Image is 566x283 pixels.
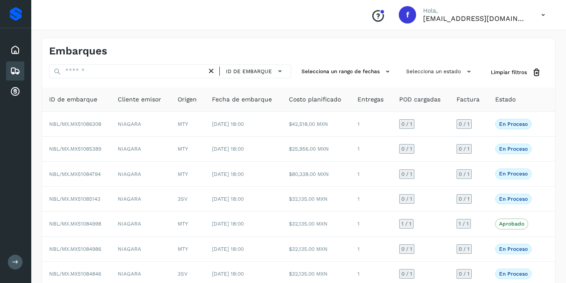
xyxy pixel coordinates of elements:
span: Limpiar filtros [491,68,527,76]
td: 1 [351,137,392,162]
p: Aprobado [499,221,524,227]
td: $32,135.00 MXN [282,187,351,212]
span: Cliente emisor [118,95,161,104]
p: En proceso [499,246,528,252]
span: NBL/MX.MX51084846 [49,271,101,277]
button: Selecciona un estado [403,64,477,79]
span: 0 / 1 [401,121,412,127]
td: 1 [351,112,392,137]
td: $25,956.00 MXN [282,137,351,162]
span: 0 / 1 [459,146,470,152]
span: [DATE] 18:00 [212,121,244,127]
span: 0 / 1 [401,271,412,276]
span: 0 / 1 [401,196,412,202]
div: Embarques [6,61,24,81]
span: Fecha de embarque [212,95,272,104]
p: En proceso [499,121,528,127]
span: ID de embarque [49,95,97,104]
td: MTY [171,162,205,186]
span: 0 / 1 [459,121,470,127]
span: Costo planificado [289,95,341,104]
span: [DATE] 18:00 [212,146,244,152]
span: NBL/MX.MX51085389 [49,146,101,152]
p: En proceso [499,196,528,202]
button: Limpiar filtros [484,64,548,81]
td: MTY [171,212,205,236]
td: 1 [351,237,392,262]
p: Hola, [423,7,527,14]
span: NBL/MX.MX51084998 [49,221,101,227]
td: MTY [171,137,205,162]
span: Origen [178,95,197,104]
span: 0 / 1 [401,246,412,252]
span: 0 / 1 [459,246,470,252]
span: 1 / 1 [459,221,469,226]
span: Entregas [357,95,384,104]
span: [DATE] 18:00 [212,246,244,252]
div: Inicio [6,40,24,60]
td: 1 [351,212,392,236]
div: Cuentas por cobrar [6,82,24,101]
span: [DATE] 18:00 [212,171,244,177]
td: NIAGARA [111,187,170,212]
p: En proceso [499,146,528,152]
td: NIAGARA [111,137,170,162]
button: ID de embarque [223,65,287,77]
span: 0 / 1 [459,271,470,276]
td: NIAGARA [111,162,170,186]
td: 3SV [171,187,205,212]
span: ID de embarque [226,67,272,75]
td: $32,135.00 MXN [282,237,351,262]
span: 0 / 1 [401,146,412,152]
span: [DATE] 18:00 [212,221,244,227]
span: NBL/MX.MX51085143 [49,196,100,202]
span: NBL/MX.MX51084794 [49,171,101,177]
span: NBL/MX.MX51084986 [49,246,101,252]
span: POD cargadas [399,95,440,104]
td: $32,135.00 MXN [282,212,351,236]
span: [DATE] 18:00 [212,196,244,202]
p: En proceso [499,271,528,277]
span: [DATE] 18:00 [212,271,244,277]
td: $42,518.00 MXN [282,112,351,137]
td: $80,338.00 MXN [282,162,351,186]
p: En proceso [499,171,528,177]
span: NBL/MX.MX51086308 [49,121,101,127]
td: MTY [171,112,205,137]
span: Factura [457,95,480,104]
span: 0 / 1 [459,172,470,177]
span: 0 / 1 [459,196,470,202]
td: NIAGARA [111,112,170,137]
span: 0 / 1 [401,172,412,177]
td: 1 [351,187,392,212]
button: Selecciona un rango de fechas [298,64,396,79]
td: NIAGARA [111,212,170,236]
td: MTY [171,237,205,262]
td: 1 [351,162,392,186]
h4: Embarques [49,45,107,57]
span: Estado [495,95,516,104]
p: facturacion@protransport.com.mx [423,14,527,23]
td: NIAGARA [111,237,170,262]
span: 1 / 1 [401,221,411,226]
